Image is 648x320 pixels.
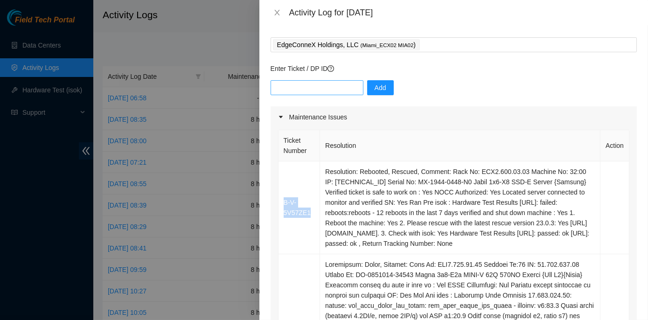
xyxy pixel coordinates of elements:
span: close [273,9,281,16]
button: Close [271,8,284,17]
td: Resolution: Rebooted, Rescued, Comment: Rack No: ECX2.600.03.03 Machine No: 32:00 IP: [TECHNICAL_... [320,161,600,254]
a: B-V-5V57ZE1 [284,199,311,216]
p: EdgeConneX Holdings, LLC ) [277,40,416,50]
th: Ticket Number [279,130,320,161]
span: Add [375,83,386,93]
div: Maintenance Issues [271,106,637,128]
div: Activity Log for [DATE] [289,7,637,18]
span: ( Miami_ECX02 MIA02 [361,42,414,48]
p: Enter Ticket / DP ID [271,63,637,74]
th: Action [600,130,629,161]
th: Resolution [320,130,600,161]
span: question-circle [327,65,334,72]
button: Add [367,80,394,95]
span: caret-right [278,114,284,120]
